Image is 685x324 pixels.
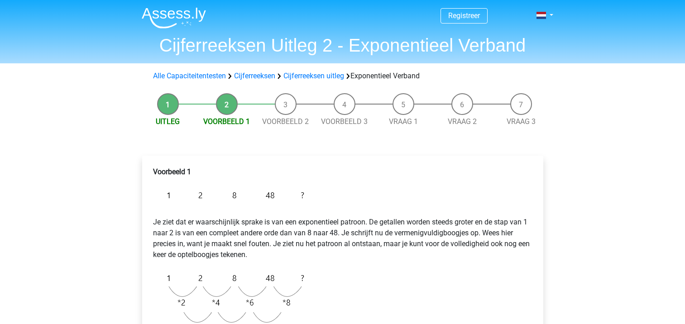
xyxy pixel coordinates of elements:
a: Voorbeeld 1 [203,117,250,126]
a: Vraag 1 [389,117,418,126]
a: Vraag 2 [448,117,477,126]
img: Exponential_Example_1.png [153,185,309,206]
p: Je ziet dat er waarschijnlijk sprake is van een exponentieel patroon. De getallen worden steeds g... [153,206,532,260]
a: Voorbeeld 2 [262,117,309,126]
b: Voorbeeld 1 [153,167,191,176]
a: Registreer [448,11,480,20]
a: Cijferreeksen uitleg [283,71,344,80]
a: Cijferreeksen [234,71,275,80]
h1: Cijferreeksen Uitleg 2 - Exponentieel Verband [134,34,551,56]
img: Assessly [142,7,206,29]
a: Vraag 3 [507,117,536,126]
a: Uitleg [156,117,180,126]
a: Alle Capaciteitentesten [153,71,226,80]
div: Exponentieel Verband [149,71,536,81]
a: Voorbeeld 3 [321,117,368,126]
